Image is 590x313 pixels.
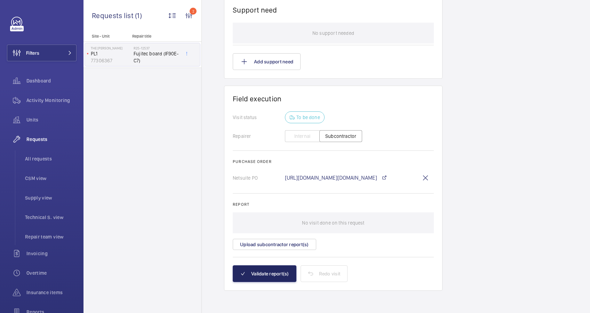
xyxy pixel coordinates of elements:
span: Units [26,116,77,123]
span: CSM view [25,175,77,182]
span: Technical S. view [25,214,77,221]
button: Subcontractor [319,130,362,142]
span: Activity Monitoring [26,97,77,104]
h2: Purchase order [233,159,434,164]
h1: Field execution [233,94,434,103]
span: Filters [26,49,39,56]
h1: Support need [233,6,277,14]
button: Validate report(s) [233,265,296,282]
button: Redo visit [301,265,348,282]
span: Supply view [25,194,77,201]
button: Filters [7,45,77,61]
button: Add support need [233,53,301,70]
span: Overtime [26,269,77,276]
h2: R25-12537 [134,46,180,50]
p: To be done [296,114,320,121]
p: PL1 [91,50,131,57]
p: Repair title [132,34,178,39]
span: Requests list [92,11,135,20]
span: Repair team view [25,233,77,240]
span: Insurance items [26,289,77,296]
button: Internal [285,130,320,142]
span: Dashboard [26,77,77,84]
p: No visit done on this request [302,212,364,233]
p: No support needed [312,23,354,44]
p: 77306367 [91,57,131,64]
span: Requests [26,136,77,143]
span: Fujitec board (IF90E-C7) [134,50,180,64]
button: Upload subcontractor report(s) [233,239,316,250]
p: Site - Unit [83,34,129,39]
p: The [PERSON_NAME] [91,46,131,50]
a: [URL][DOMAIN_NAME][DOMAIN_NAME] [285,175,377,181]
span: Invoicing [26,250,77,257]
h2: Report [233,202,434,207]
span: All requests [25,155,77,162]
